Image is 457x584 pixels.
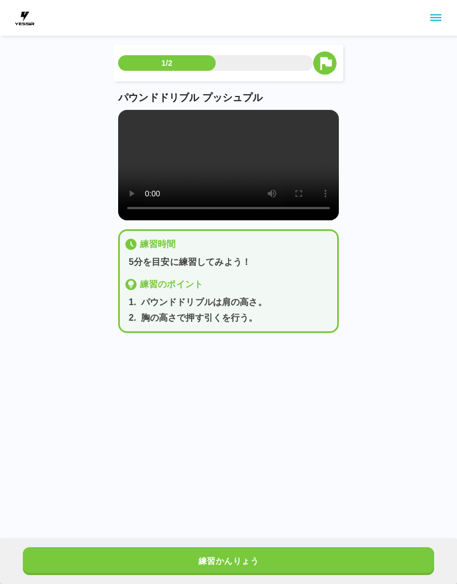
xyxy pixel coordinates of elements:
[23,547,434,575] button: 練習かんりょう
[118,90,339,105] p: パウンドドリブル プッシュプル
[162,57,173,69] p: 1/2
[141,296,267,309] p: パウンドドリブルは肩の高さ。
[140,238,176,251] p: 練習時間
[141,311,258,325] p: 胸の高さで押す引くを行う。
[426,8,445,27] button: sidemenu
[129,255,333,269] p: 5分を目安に練習してみよう！
[13,7,36,29] img: dummy
[140,278,203,291] p: 練習のポイント
[129,311,137,325] p: 2 .
[129,296,137,309] p: 1 .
